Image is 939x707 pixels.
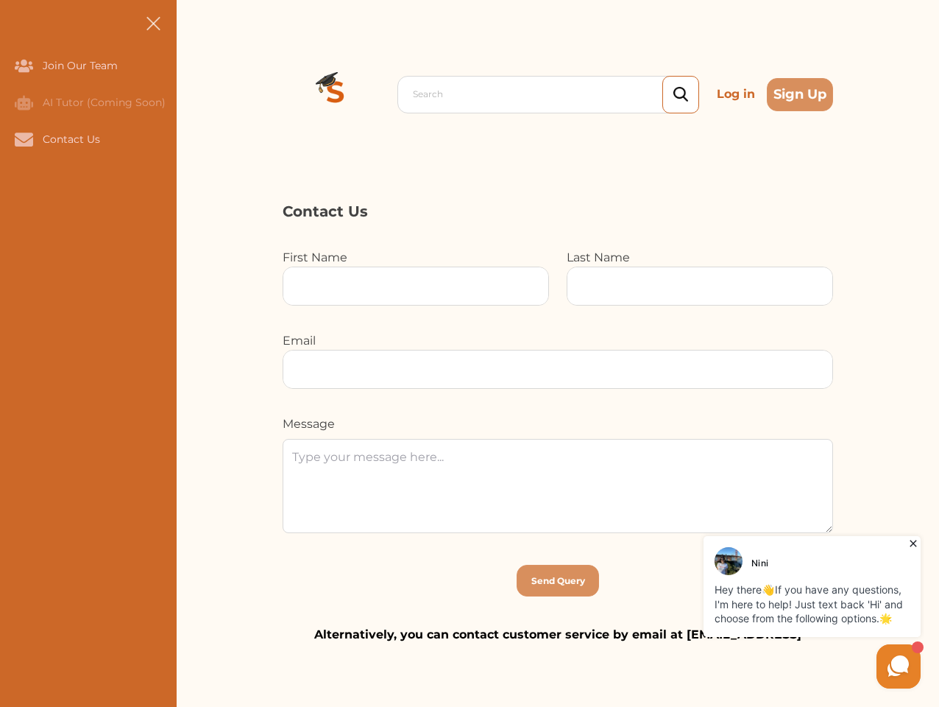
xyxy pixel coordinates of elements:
[283,417,335,431] label: Message
[673,87,688,102] img: search_icon
[283,334,316,348] label: Email
[567,250,630,264] label: Last Name
[283,250,347,264] label: First Name
[531,574,585,588] p: Send Query
[517,565,599,597] button: [object Object]
[283,41,389,147] img: Logo
[283,200,833,222] p: Contact Us
[711,80,761,109] p: Log in
[767,78,833,111] button: Sign Up
[586,532,924,692] iframe: HelpCrunch
[283,626,833,644] p: Alternatively, you can contact customer service by email at [EMAIL_ADDRESS]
